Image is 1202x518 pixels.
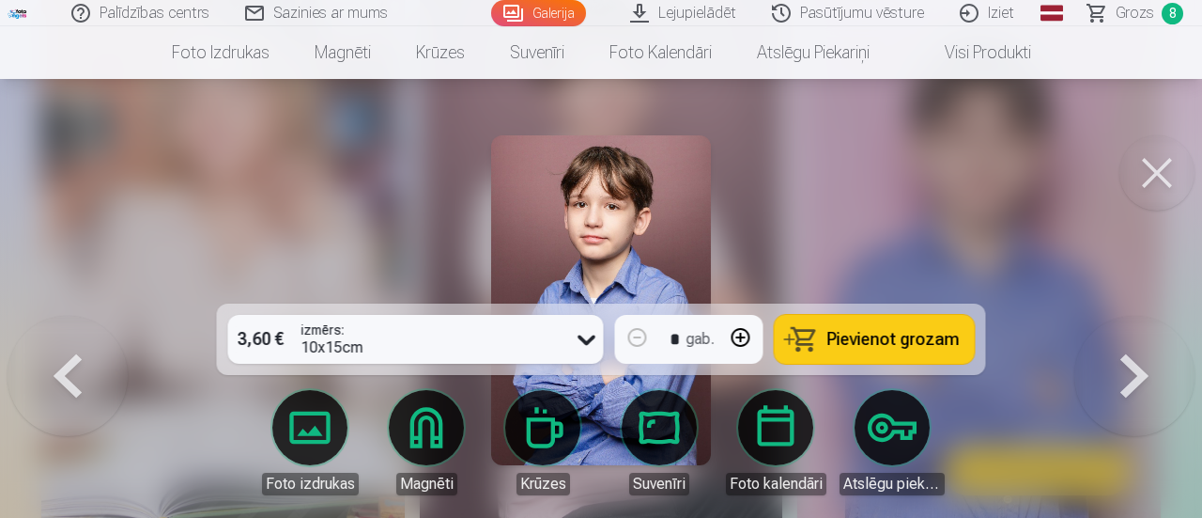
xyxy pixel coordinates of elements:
[516,473,570,495] div: Krūzes
[490,390,595,495] a: Krūzes
[723,390,828,495] a: Foto kalendāri
[396,473,457,495] div: Magnēti
[726,473,826,495] div: Foto kalendāri
[1116,2,1154,24] span: Grozs
[301,323,363,355] div: 10x15cm
[374,390,479,495] a: Magnēti
[775,315,975,364] button: Pievienot grozam
[827,331,960,348] span: Pievienot grozam
[629,473,689,495] div: Suvenīri
[487,26,587,79] a: Suvenīri
[301,323,345,337] strong: izmērs :
[393,26,487,79] a: Krūzes
[734,26,892,79] a: Atslēgu piekariņi
[8,8,28,19] img: /fa1
[292,26,393,79] a: Magnēti
[257,390,362,495] a: Foto izdrukas
[149,26,292,79] a: Foto izdrukas
[840,473,945,495] div: Atslēgu piekariņi
[262,473,359,495] div: Foto izdrukas
[892,26,1054,79] a: Visi produkti
[607,390,712,495] a: Suvenīri
[587,26,734,79] a: Foto kalendāri
[840,390,945,495] a: Atslēgu piekariņi
[228,326,294,353] div: 3,60 €
[1162,3,1183,24] span: 8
